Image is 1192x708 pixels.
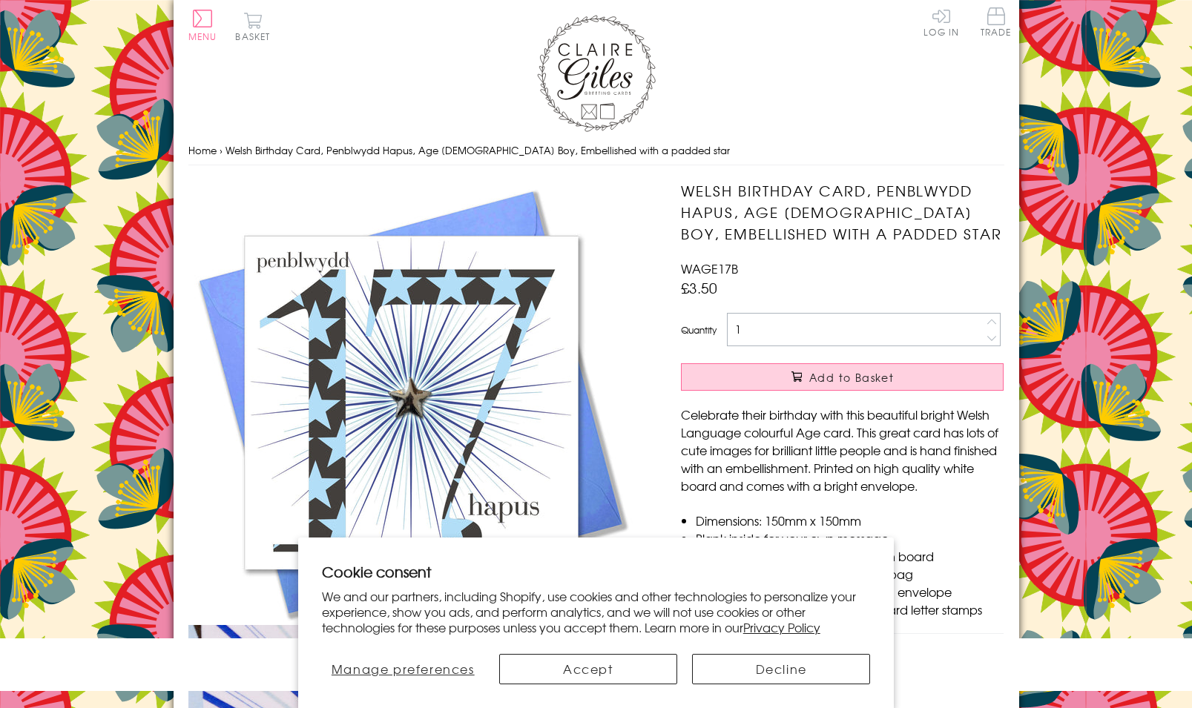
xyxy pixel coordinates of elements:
span: Manage preferences [332,660,475,678]
button: Decline [692,654,870,684]
img: Claire Giles Greetings Cards [537,15,656,132]
a: Log In [923,7,959,36]
span: £3.50 [681,277,717,298]
img: Welsh Birthday Card, Penblwydd Hapus, Age 17 Boy, Embellished with a padded star [188,180,633,625]
label: Quantity [681,323,717,337]
span: WAGE17B [681,259,738,277]
li: Dimensions: 150mm x 150mm [696,512,1004,529]
span: Menu [188,30,217,43]
button: Menu [188,10,217,41]
p: We and our partners, including Shopify, use cookies and other technologies to personalize your ex... [322,589,871,635]
span: Welsh Birthday Card, Penblwydd Hapus, Age [DEMOGRAPHIC_DATA] Boy, Embellished with a padded star [225,143,730,157]
nav: breadcrumbs [188,136,1004,166]
button: Accept [499,654,677,684]
a: Home [188,143,217,157]
span: Trade [981,7,1012,36]
a: Trade [981,7,1012,39]
li: Blank inside for your own message [696,529,1004,547]
button: Manage preferences [322,654,484,684]
h1: Welsh Birthday Card, Penblwydd Hapus, Age [DEMOGRAPHIC_DATA] Boy, Embellished with a padded star [681,180,1004,244]
a: Privacy Policy [743,618,820,636]
button: Add to Basket [681,363,1004,391]
button: Basket [233,12,274,41]
span: › [220,143,223,157]
span: Add to Basket [809,370,894,385]
h2: Cookie consent [322,561,871,582]
p: Celebrate their birthday with this beautiful bright Welsh Language colourful Age card. This great... [681,406,1004,494]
